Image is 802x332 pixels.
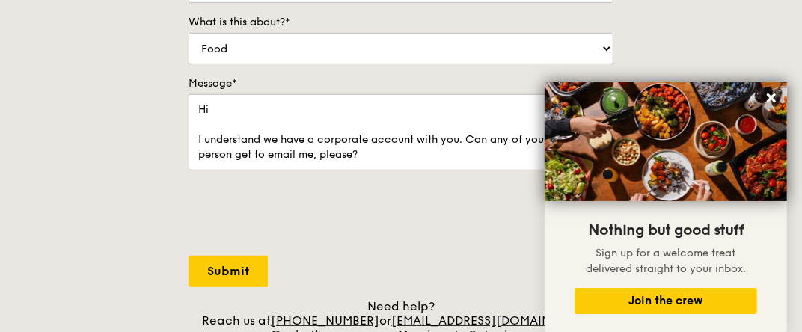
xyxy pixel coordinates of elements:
[545,82,787,201] img: DSC07876-Edit02-Large.jpeg
[391,313,597,328] a: [EMAIL_ADDRESS][DOMAIN_NAME]
[189,76,613,91] label: Message*
[271,313,379,328] a: [PHONE_NUMBER]
[759,86,783,110] button: Close
[189,15,613,30] label: What is this about?*
[189,185,416,244] iframe: reCAPTCHA
[588,221,744,239] span: Nothing but good stuff
[586,247,746,275] span: Sign up for a welcome treat delivered straight to your inbox.
[575,288,757,314] button: Join the crew
[189,256,268,287] input: Submit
